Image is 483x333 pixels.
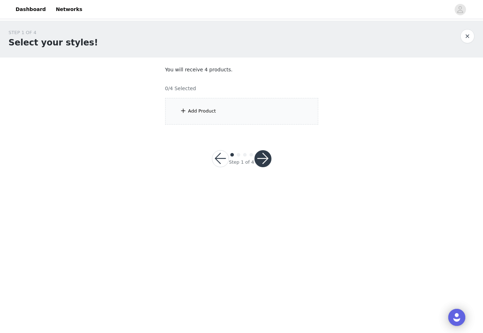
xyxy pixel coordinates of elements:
h4: 0/4 Selected [165,85,196,92]
div: Step 1 of 4 [229,159,254,166]
div: avatar [457,4,464,15]
a: Dashboard [11,1,50,17]
div: STEP 1 OF 4 [9,29,98,36]
div: Open Intercom Messenger [448,309,465,326]
a: Networks [51,1,86,17]
div: Add Product [188,108,216,115]
p: You will receive 4 products. [165,66,318,73]
h1: Select your styles! [9,36,98,49]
